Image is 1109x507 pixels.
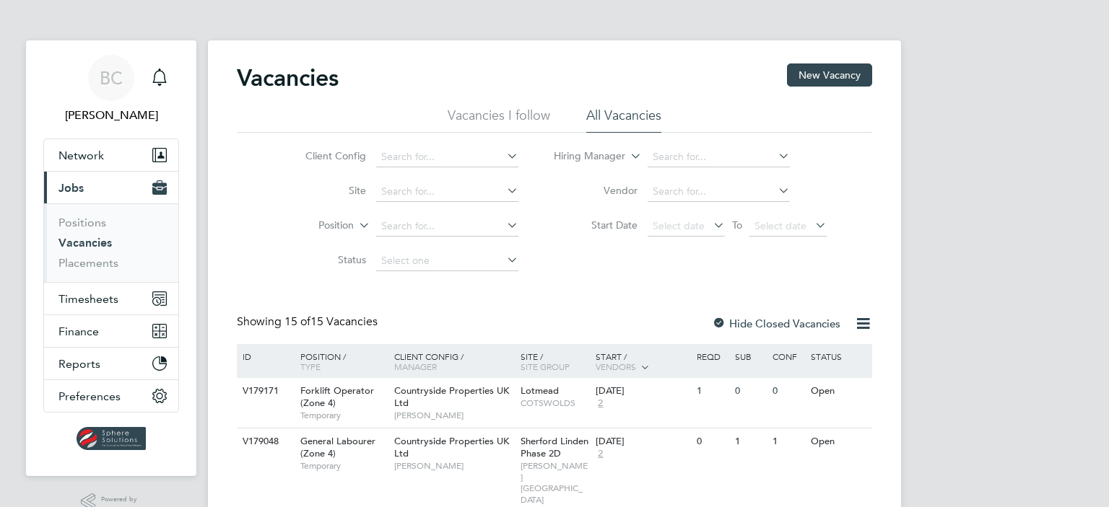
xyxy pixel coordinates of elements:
input: Search for... [648,182,790,202]
div: Conf [769,344,806,369]
button: Finance [44,315,178,347]
span: Select date [653,219,705,232]
span: COTSWOLDS [521,397,589,409]
span: Timesheets [58,292,118,306]
label: Hide Closed Vacancies [712,317,840,330]
div: Reqd [693,344,731,369]
div: Status [807,344,870,369]
label: Vendor [554,184,638,197]
div: 0 [731,378,769,405]
nav: Main navigation [26,40,196,476]
span: Site Group [521,361,570,372]
input: Select one [376,251,518,271]
span: 2 [596,448,605,460]
label: Site [283,184,366,197]
span: Preferences [58,389,121,403]
div: Position / [290,344,391,379]
img: spheresolutions-logo-retina.png [77,427,147,450]
span: Type [300,361,321,372]
h2: Vacancies [237,63,339,92]
div: 0 [693,428,731,455]
span: BC [100,69,123,87]
input: Search for... [376,182,518,202]
a: Positions [58,216,106,229]
span: General Labourer (Zone 4) [300,435,375,459]
label: Position [271,219,354,233]
button: Jobs [44,172,178,203]
span: Manager [394,361,437,372]
div: Open [807,378,870,405]
a: Placements [58,256,118,270]
span: [PERSON_NAME] [394,460,513,472]
span: Finance [58,325,99,338]
label: Client Config [283,149,366,162]
li: Vacancies I follow [448,107,550,133]
button: Timesheets [44,283,178,314]
span: Lotmead [521,384,559,397]
span: Powered by [101,493,142,506]
div: Jobs [44,203,178,282]
span: [PERSON_NAME][GEOGRAPHIC_DATA] [521,460,589,505]
span: Briony Carr [43,107,179,124]
span: Temporary [300,460,387,472]
span: Sherford Linden Phase 2D [521,435,588,459]
label: Start Date [554,219,638,232]
span: 15 of [284,314,310,329]
div: 1 [693,378,731,405]
div: [DATE] [596,385,690,397]
span: 2 [596,397,605,410]
div: Site / [517,344,593,379]
a: BC[PERSON_NAME] [43,55,179,124]
span: To [728,216,747,234]
span: Reports [58,357,100,371]
a: Go to home page [43,427,179,450]
li: All Vacancies [586,107,661,133]
div: V179048 [239,428,290,455]
span: Forklift Operator (Zone 4) [300,384,374,409]
div: Client Config / [391,344,517,379]
div: 1 [731,428,769,455]
a: Vacancies [58,236,112,250]
span: Vendors [596,361,636,372]
span: [PERSON_NAME] [394,410,513,421]
span: 15 Vacancies [284,314,378,329]
span: Select date [754,219,806,232]
label: Status [283,253,366,266]
label: Hiring Manager [542,149,625,164]
button: New Vacancy [787,63,872,87]
div: [DATE] [596,436,690,448]
span: Temporary [300,410,387,421]
input: Search for... [376,216,518,237]
span: Countryside Properties UK Ltd [394,435,509,459]
div: 1 [769,428,806,455]
div: ID [239,344,290,369]
button: Network [44,139,178,171]
div: V179171 [239,378,290,405]
input: Search for... [376,147,518,167]
div: Showing [237,314,380,330]
div: Open [807,428,870,455]
button: Reports [44,348,178,379]
span: Jobs [58,181,84,195]
input: Search for... [648,147,790,167]
div: Start / [592,344,693,380]
span: Network [58,149,104,162]
button: Preferences [44,380,178,412]
div: Sub [731,344,769,369]
div: 0 [769,378,806,405]
span: Countryside Properties UK Ltd [394,384,509,409]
